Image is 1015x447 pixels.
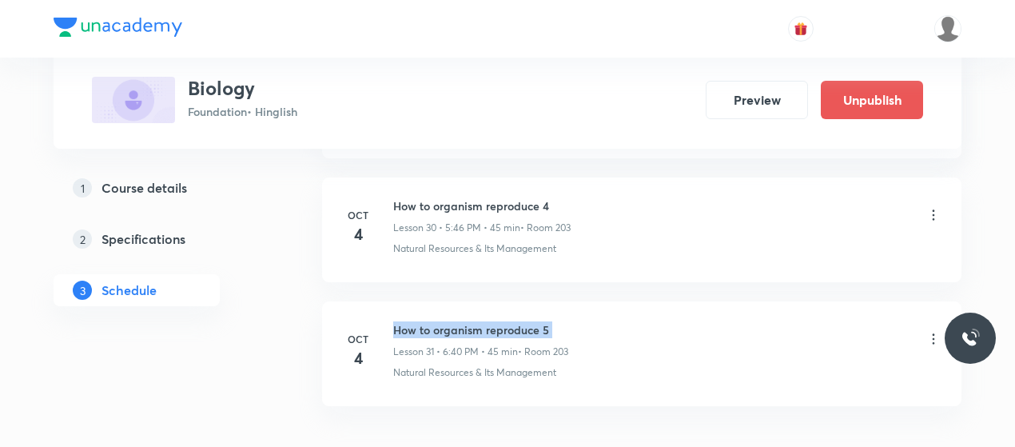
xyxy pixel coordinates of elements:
img: Company Logo [54,18,182,37]
button: Preview [706,81,808,119]
p: Natural Resources & Its Management [393,365,556,380]
p: • Room 203 [520,221,571,235]
h3: Biology [188,77,297,100]
p: 1 [73,178,92,198]
p: 2 [73,229,92,249]
p: • Room 203 [518,345,568,359]
p: 3 [73,281,92,300]
h5: Schedule [101,281,157,300]
button: Unpublish [821,81,923,119]
img: avatar [794,22,808,36]
h6: How to organism reproduce 5 [393,321,568,338]
button: avatar [788,16,814,42]
h6: How to organism reproduce 4 [393,198,571,214]
p: Lesson 30 • 5:46 PM • 45 min [393,221,520,235]
h5: Specifications [101,229,185,249]
img: BB2CFB64-3D1E-42CD-80BA-438888DB5641_plus.png [92,77,175,123]
h5: Course details [101,178,187,198]
h6: Oct [342,332,374,346]
img: Dhirendra singh [934,15,961,42]
h6: Oct [342,208,374,222]
img: ttu [961,329,980,348]
a: 1Course details [54,172,271,204]
a: 2Specifications [54,223,271,255]
p: Natural Resources & Its Management [393,241,556,256]
p: Foundation • Hinglish [188,103,297,120]
h4: 4 [342,346,374,370]
a: Company Logo [54,18,182,41]
p: Lesson 31 • 6:40 PM • 45 min [393,345,518,359]
h4: 4 [342,222,374,246]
